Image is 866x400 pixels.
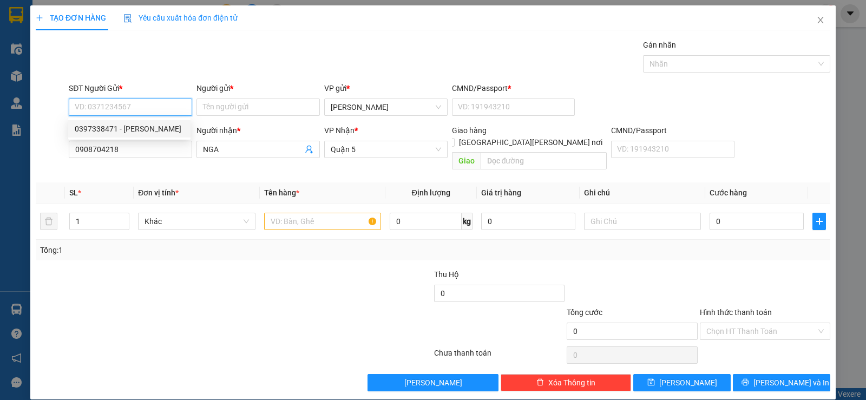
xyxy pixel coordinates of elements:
[91,41,149,50] b: [DOMAIN_NAME]
[548,377,595,389] span: Xóa Thông tin
[36,14,106,22] span: TẠO ĐƠN HÀNG
[14,70,40,121] b: Trà Lan Viên
[36,14,43,22] span: plus
[633,374,731,391] button: save[PERSON_NAME]
[753,377,829,389] span: [PERSON_NAME] và In
[75,123,184,135] div: 0397338471 - [PERSON_NAME]
[700,308,772,317] label: Hình thức thanh toán
[452,82,575,94] div: CMND/Passport
[305,145,313,154] span: user-add
[40,244,335,256] div: Tổng: 1
[404,377,462,389] span: [PERSON_NAME]
[611,124,734,136] div: CMND/Passport
[462,213,473,230] span: kg
[69,188,78,197] span: SL
[481,213,575,230] input: 0
[452,152,481,169] span: Giao
[324,126,355,135] span: VP Nhận
[567,308,602,317] span: Tổng cước
[368,374,498,391] button: [PERSON_NAME]
[331,141,441,158] span: Quận 5
[123,14,132,23] img: icon
[452,126,487,135] span: Giao hàng
[145,213,248,229] span: Khác
[324,82,448,94] div: VP gửi
[659,377,717,389] span: [PERSON_NAME]
[433,347,566,366] div: Chưa thanh toán
[501,374,631,391] button: deleteXóa Thông tin
[536,378,544,387] span: delete
[264,188,299,197] span: Tên hàng
[69,82,192,94] div: SĐT Người Gửi
[138,188,179,197] span: Đơn vị tính
[412,188,450,197] span: Định lượng
[68,120,191,137] div: 0397338471 - Thùy
[580,182,705,204] th: Ghi chú
[123,14,238,22] span: Yêu cầu xuất hóa đơn điện tử
[196,82,320,94] div: Người gửi
[816,16,825,24] span: close
[742,378,749,387] span: printer
[481,152,607,169] input: Dọc đường
[455,136,607,148] span: [GEOGRAPHIC_DATA][PERSON_NAME] nơi
[733,374,830,391] button: printer[PERSON_NAME] và In
[264,213,381,230] input: VD: Bàn, Ghế
[196,124,320,136] div: Người nhận
[710,188,747,197] span: Cước hàng
[434,270,459,279] span: Thu Hộ
[91,51,149,65] li: (c) 2017
[331,99,441,115] span: Phan Rang
[812,213,826,230] button: plus
[584,213,701,230] input: Ghi Chú
[40,213,57,230] button: delete
[643,41,676,49] label: Gán nhãn
[647,378,655,387] span: save
[813,217,825,226] span: plus
[805,5,836,36] button: Close
[67,16,107,123] b: Trà Lan Viên - Gửi khách hàng
[117,14,143,40] img: logo.jpg
[481,188,521,197] span: Giá trị hàng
